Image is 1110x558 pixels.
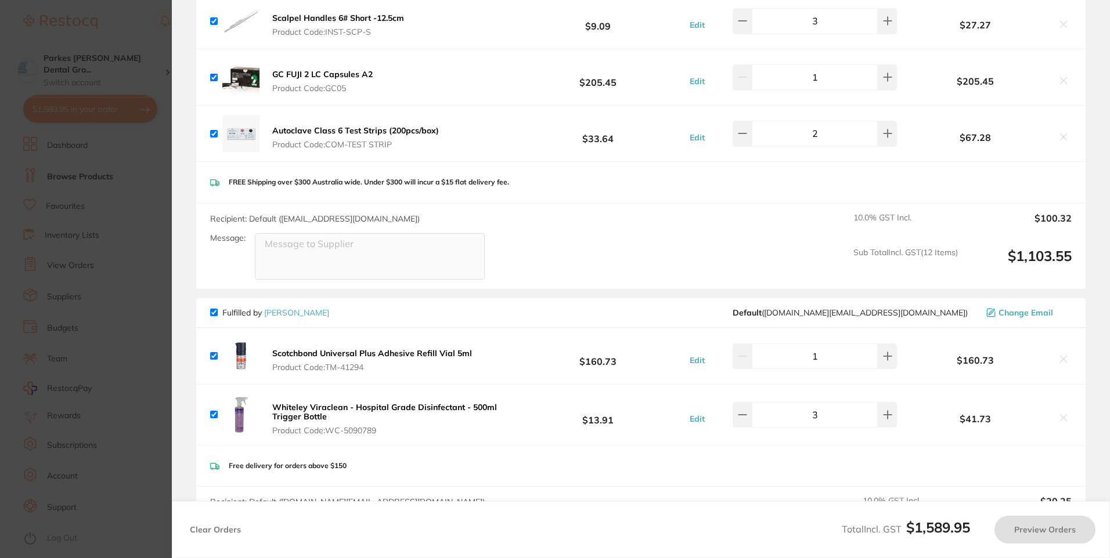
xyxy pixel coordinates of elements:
[863,496,963,521] span: 10.0 % GST Incl.
[906,519,970,536] b: $1,589.95
[222,2,260,39] img: bWd5cDJzbg
[511,67,684,88] b: $205.45
[269,402,511,436] button: Whiteley Viraclean - Hospital Grade Disinfectant - 500ml Trigger Bottle Product Code:WC-5090789
[899,355,1051,365] b: $160.73
[272,402,497,422] b: Whiteley Viraclean - Hospital Grade Disinfectant - 500ml Trigger Bottle
[686,355,708,365] button: Edit
[222,338,260,375] img: eHh5MXZhdw
[511,404,684,426] b: $13.91
[967,213,1072,238] output: $100.32
[269,348,475,372] button: Scotchbond Universal Plus Adhesive Refill Vial 5ml Product Code:TM-41294
[511,123,684,144] b: $33.64
[272,348,472,358] b: Scotchbond Universal Plus Adhesive Refill Vial 5ml
[733,308,968,317] span: customer.care@henryschein.com.au
[686,132,708,143] button: Edit
[686,20,708,30] button: Edit
[899,414,1051,424] b: $41.73
[210,213,420,224] span: Recipient: Default ( [EMAIL_ADDRESS][DOMAIN_NAME] )
[269,13,408,37] button: Scalpel Handles 6# Short -12.5cm Product Code:INST-SCP-S
[272,125,439,136] b: Autoclave Class 6 Test Strips (200pcs/box)
[983,307,1072,318] button: Change Email
[511,10,684,32] b: $9.09
[229,178,509,186] p: FREE Shipping over $300 Australia wide. Under $300 will incur a $15 flat delivery fee.
[994,516,1095,543] button: Preview Orders
[686,76,708,86] button: Edit
[842,523,970,535] span: Total Incl. GST
[511,345,684,367] b: $160.73
[899,20,1051,30] b: $27.27
[272,140,439,149] span: Product Code: COM-TEST STRIP
[186,516,244,543] button: Clear Orders
[272,69,373,79] b: GC FUJI 2 LC Capsules A2
[999,308,1053,317] span: Change Email
[733,307,762,318] b: Default
[967,248,1072,280] output: $1,103.55
[264,307,329,318] a: [PERSON_NAME]
[229,462,347,470] p: Free delivery for orders above $150
[222,115,260,152] img: OTJ5NWt2YQ
[272,84,373,93] span: Product Code: GC05
[272,13,404,23] b: Scalpel Handles 6# Short -12.5cm
[853,248,958,280] span: Sub Total Incl. GST ( 12 Items)
[222,396,260,433] img: cXAyM3dxbA
[272,27,404,37] span: Product Code: INST-SCP-S
[899,132,1051,143] b: $67.28
[210,233,246,243] label: Message:
[686,414,708,424] button: Edit
[972,496,1072,521] output: $20.25
[222,308,329,317] p: Fulfilled by
[269,69,376,93] button: GC FUJI 2 LC Capsules A2 Product Code:GC05
[269,125,442,150] button: Autoclave Class 6 Test Strips (200pcs/box) Product Code:COM-TEST STRIP
[899,76,1051,86] b: $205.45
[210,497,485,507] span: Recipient: Default ( [DOMAIN_NAME][EMAIL_ADDRESS][DOMAIN_NAME] )
[272,363,472,372] span: Product Code: TM-41294
[222,59,260,96] img: M29nNHVwNg
[272,426,508,435] span: Product Code: WC-5090789
[853,213,958,238] span: 10.0 % GST Incl.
